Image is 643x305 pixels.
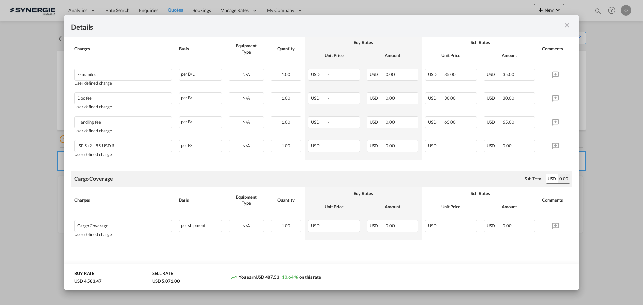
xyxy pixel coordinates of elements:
[386,95,395,101] span: 0.00
[370,95,385,101] span: USD
[558,174,570,183] div: 0.00
[328,143,329,148] span: -
[77,140,146,148] div: ISF 5+2 - 85 USD if applicable
[370,223,385,228] span: USD
[525,176,542,182] div: Sub Total
[229,43,264,55] div: Equipment Type
[179,220,222,232] div: per shipment
[539,187,572,213] th: Comments
[229,194,264,206] div: Equipment Type
[77,220,146,228] div: Cargo Coverage - Rate to be confirmed depending on commodity and value Min 50 USD
[444,95,456,101] span: 30.00
[282,72,291,77] span: 1.00
[311,95,327,101] span: USD
[328,223,329,228] span: -
[242,143,250,148] span: N/A
[563,21,571,29] md-icon: icon-close m-3 fg-AAA8AD cursor
[311,72,327,77] span: USD
[74,46,172,52] div: Charges
[487,143,502,148] span: USD
[74,128,172,133] div: User defined charge
[305,49,363,62] th: Unit Price
[242,95,250,101] span: N/A
[503,119,514,125] span: 65.00
[503,95,514,101] span: 30.00
[428,119,443,125] span: USD
[546,174,558,183] div: USD
[64,15,579,290] md-dialog: Port of Loading ...
[444,72,456,77] span: 35.00
[370,119,385,125] span: USD
[305,200,363,213] th: Unit Price
[363,49,422,62] th: Amount
[422,49,480,62] th: Unit Price
[444,119,456,125] span: 65.00
[487,223,502,228] span: USD
[242,72,250,77] span: N/A
[77,69,146,77] div: E-manifest
[428,95,443,101] span: USD
[77,117,146,125] div: Handling fee
[503,72,514,77] span: 35.00
[179,46,222,52] div: Basis
[230,274,237,281] md-icon: icon-trending-up
[74,232,172,237] div: User defined charge
[242,223,250,228] span: N/A
[503,223,512,228] span: 0.00
[328,72,329,77] span: -
[386,119,395,125] span: 0.00
[74,270,94,278] div: BUY RATE
[480,49,539,62] th: Amount
[539,36,572,62] th: Comments
[308,39,418,45] div: Buy Rates
[311,143,327,148] span: USD
[328,119,329,125] span: -
[308,190,418,196] div: Buy Rates
[179,92,222,104] div: per B/L
[74,104,172,109] div: User defined charge
[503,143,512,148] span: 0.00
[282,95,291,101] span: 1.00
[282,119,291,125] span: 1.00
[487,72,502,77] span: USD
[386,143,395,148] span: 0.00
[444,143,446,148] span: -
[422,200,480,213] th: Unit Price
[179,197,222,203] div: Basis
[256,274,279,280] span: USD 487.53
[179,116,222,128] div: per B/L
[74,175,113,182] div: Cargo Coverage
[230,274,321,281] div: You earn on this rate
[282,274,298,280] span: 10.64 %
[363,200,422,213] th: Amount
[311,119,327,125] span: USD
[152,278,180,284] div: USD 5,071.00
[74,152,172,157] div: User defined charge
[179,69,222,81] div: per B/L
[428,72,443,77] span: USD
[282,223,291,228] span: 1.00
[311,223,327,228] span: USD
[425,39,535,45] div: Sell Rates
[428,223,443,228] span: USD
[179,140,222,152] div: per B/L
[74,81,172,86] div: User defined charge
[271,46,301,52] div: Quantity
[370,143,385,148] span: USD
[386,223,395,228] span: 0.00
[386,72,395,77] span: 0.00
[370,72,385,77] span: USD
[328,95,329,101] span: -
[487,119,502,125] span: USD
[71,22,522,30] div: Details
[425,190,535,196] div: Sell Rates
[77,93,146,101] div: Doc fee
[271,197,301,203] div: Quantity
[428,143,443,148] span: USD
[74,197,172,203] div: Charges
[282,143,291,148] span: 1.00
[480,200,539,213] th: Amount
[444,223,446,228] span: -
[242,119,250,125] span: N/A
[74,278,102,284] div: USD 4,583.47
